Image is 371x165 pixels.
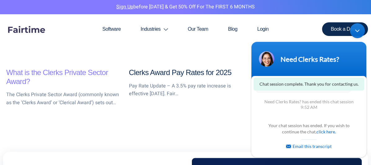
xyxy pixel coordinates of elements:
[116,3,133,11] a: Sign Up
[218,14,247,44] a: Blog
[5,3,366,11] p: before [DATE] & Get 50% Off for the FIRST 6 MONTHS
[248,20,369,160] iframe: SalesIQ Chatwindow
[131,14,178,44] a: Industries
[247,14,279,44] a: Login
[6,91,120,107] p: The Clerks Private Sector Award (commonly known as the ‘Clerks Award’ or ‘Clerical Award’) sets out…
[6,68,108,86] a: What is the Clerks Private Sector Award?
[129,82,242,98] p: Pay Rate Update – A 3.5% pay rate increase is effective [DATE]. Fair…
[129,68,232,77] a: Clerks Award Pay Rates for 2025
[92,14,130,44] a: Software
[178,14,218,44] a: Our Team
